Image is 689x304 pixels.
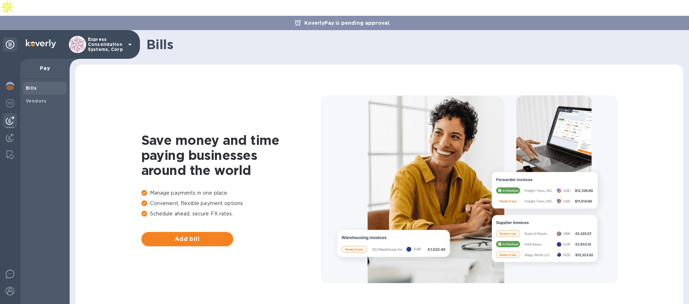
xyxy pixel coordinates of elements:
h1: Save money and time paying businesses around the world [141,133,321,178]
span: Add bill [147,235,228,243]
p: Manage payments in one place. [141,189,321,197]
p: Pay [26,65,64,72]
b: Vendors [26,98,47,104]
h1: Bills [146,37,678,52]
img: Logo [26,39,56,48]
p: Convenient, flexible payment options. [141,200,321,207]
p: Schedule ahead, secure FX rates. [141,210,321,218]
img: Foreign exchange [6,99,14,108]
p: Express Consolidation Systems, Corp [88,37,124,52]
button: Add bill [141,232,233,246]
div: Unpin categories [3,37,17,52]
p: KoverlyPay is pending approval. [301,19,394,27]
b: Bills [26,85,37,91]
